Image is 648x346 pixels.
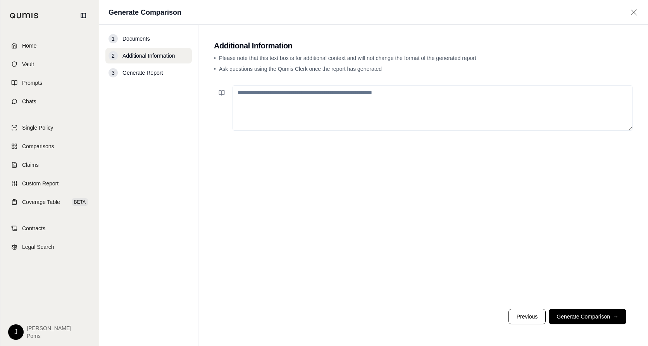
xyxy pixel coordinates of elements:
[22,60,34,68] span: Vault
[5,56,94,73] a: Vault
[109,34,118,43] div: 1
[109,7,181,18] h1: Generate Comparison
[549,309,626,324] button: Generate Comparison→
[109,51,118,60] div: 2
[5,93,94,110] a: Chats
[22,161,39,169] span: Claims
[22,224,45,232] span: Contracts
[77,9,90,22] button: Collapse sidebar
[72,198,88,206] span: BETA
[5,194,94,211] a: Coverage TableBETA
[5,220,94,237] a: Contracts
[22,142,54,150] span: Comparisons
[109,68,118,77] div: 3
[22,243,54,251] span: Legal Search
[219,66,382,72] span: Ask questions using the Qumis Clerk once the report has generated
[5,119,94,136] a: Single Policy
[5,138,94,155] a: Comparisons
[122,69,163,77] span: Generate Report
[8,324,24,340] div: J
[27,324,71,332] span: [PERSON_NAME]
[5,37,94,54] a: Home
[10,13,39,19] img: Qumis Logo
[5,238,94,255] a: Legal Search
[22,42,36,50] span: Home
[22,198,60,206] span: Coverage Table
[22,79,42,87] span: Prompts
[508,309,546,324] button: Previous
[27,332,71,340] span: Poms
[5,175,94,192] a: Custom Report
[5,156,94,173] a: Claims
[613,313,619,320] span: →
[214,40,632,51] h2: Additional Information
[122,52,175,60] span: Additional Information
[214,55,216,61] span: •
[219,55,476,61] span: Please note that this text box is for additional context and will not change the format of the ge...
[214,66,216,72] span: •
[22,98,36,105] span: Chats
[22,180,59,187] span: Custom Report
[122,35,150,43] span: Documents
[5,74,94,91] a: Prompts
[22,124,53,132] span: Single Policy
